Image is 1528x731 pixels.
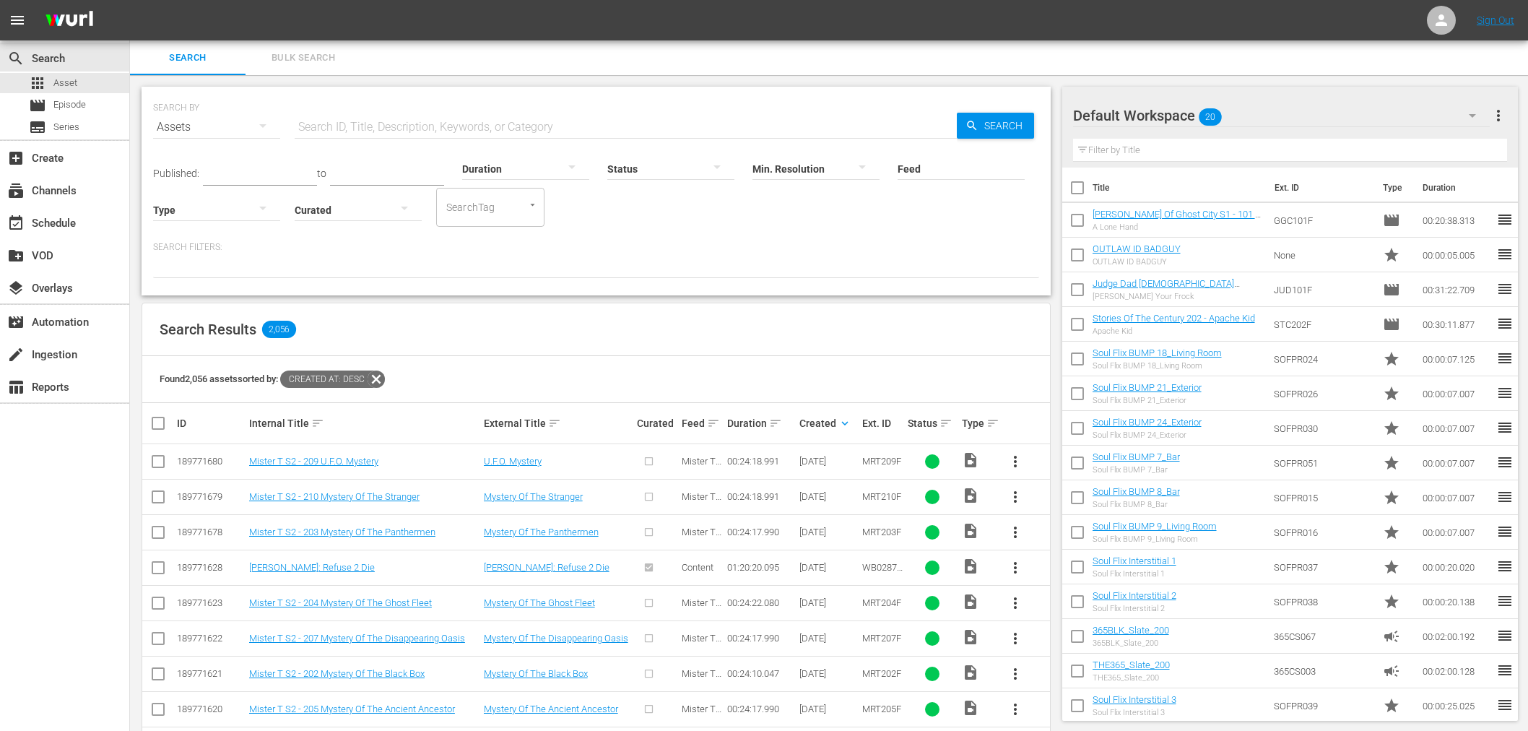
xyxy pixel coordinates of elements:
span: reorder [1496,558,1514,575]
span: Promo [1383,489,1400,506]
span: 20 [1199,102,1222,132]
span: MRT209F [862,456,901,467]
a: Soul Flix Interstitial 1 [1093,555,1176,566]
span: Asset [29,74,46,92]
span: MRT207F [862,633,901,644]
span: Created At: desc [280,371,368,388]
img: ans4CAIJ8jUAAAAAAAAAAAAAAAAAAAAAAAAgQb4GAAAAAAAAAAAAAAAAAAAAAAAAJMjXAAAAAAAAAAAAAAAAAAAAAAAAgAT5G... [35,4,104,38]
button: more_vert [1490,98,1507,133]
span: Bulk Search [254,50,352,66]
td: 00:20:38.313 [1417,203,1496,238]
th: Ext. ID [1266,168,1374,208]
span: more_vert [1007,701,1024,718]
span: Content [682,562,713,573]
a: Mister T S2 - 209 U.F.O. Mystery [249,456,378,467]
span: Ad [1383,628,1400,645]
div: Type [962,415,994,432]
div: 189771622 [177,633,245,644]
td: SOFPR038 [1268,584,1378,619]
div: Duration [727,415,795,432]
span: Ingestion [7,346,25,363]
span: menu [9,12,26,29]
div: 00:24:18.991 [727,456,795,467]
div: 00:24:18.991 [727,491,795,502]
div: [DATE] [799,704,858,714]
button: Open [526,198,539,212]
div: Ext. ID [862,418,903,429]
a: Mystery Of The Ghost Fleet [484,597,595,608]
td: 00:00:05.005 [1417,238,1496,272]
div: Soul Flix BUMP 9_Living Room [1093,535,1217,544]
div: 189771621 [177,668,245,679]
a: OUTLAW ID BADGUY [1093,243,1181,254]
span: reorder [1496,315,1514,332]
a: Mister T S2 - 202 Mystery Of The Black Box [249,668,425,679]
span: reorder [1496,523,1514,540]
span: Video [962,628,979,646]
span: more_vert [1007,559,1024,576]
td: 365CS003 [1268,654,1378,688]
div: Feed [682,415,722,432]
div: Soul Flix BUMP 7_Bar [1093,465,1180,475]
span: Promo [1383,524,1400,541]
span: Search [139,50,237,66]
span: sort [939,417,952,430]
span: reorder [1496,488,1514,506]
span: Promo [1383,558,1400,576]
td: 00:00:07.007 [1417,376,1496,411]
td: SOFPR039 [1268,688,1378,723]
span: Mister T S2 [682,704,721,725]
button: more_vert [998,515,1033,550]
span: to [317,168,326,179]
div: 00:24:22.080 [727,597,795,608]
span: more_vert [1007,630,1024,647]
span: more_vert [1007,488,1024,506]
span: Video [962,664,979,681]
a: U.F.O. Mystery [484,456,542,467]
span: sort [986,417,999,430]
div: ID [177,418,245,429]
span: sort [548,417,561,430]
td: 00:00:20.020 [1417,550,1496,584]
span: Mister T S2 [682,491,721,513]
div: Soul Flix BUMP 18_Living Room [1093,361,1222,371]
td: STC202F [1268,307,1378,342]
span: more_vert [1490,107,1507,124]
span: Asset [53,76,77,90]
div: [DATE] [799,668,858,679]
td: 00:02:00.128 [1417,654,1496,688]
div: Created [799,415,858,432]
div: THE365_Slate_200 [1093,673,1170,683]
td: 00:00:07.125 [1417,342,1496,376]
div: Curated [637,418,677,429]
div: 189771620 [177,704,245,714]
th: Type [1374,168,1414,208]
span: MRT210F [862,491,901,502]
a: [PERSON_NAME]: Refuse 2 Die [484,562,609,573]
p: Search Filters: [153,241,1039,254]
button: more_vert [998,692,1033,727]
a: THE365_Slate_200 [1093,659,1170,670]
button: more_vert [998,480,1033,514]
span: reorder [1496,280,1514,298]
td: 00:00:07.007 [1417,446,1496,480]
a: 365BLK_Slate_200 [1093,625,1169,636]
button: more_vert [998,621,1033,656]
div: Soul Flix BUMP 8_Bar [1093,500,1180,509]
span: MRT203F [862,527,901,537]
div: Soul Flix BUMP 24_Exterior [1093,431,1202,440]
span: Ad [1383,662,1400,680]
a: Soul Flix BUMP 8_Bar [1093,486,1180,497]
a: Mystery Of The Panthermen [484,527,599,537]
td: 00:31:22.709 [1417,272,1496,307]
td: 00:02:00.192 [1417,619,1496,654]
span: Promo [1383,385,1400,402]
a: [PERSON_NAME]: Refuse 2 Die [249,562,375,573]
th: Duration [1414,168,1501,208]
a: Judge Dad [DEMOGRAPHIC_DATA] [PERSON_NAME] Your Frock [1093,278,1240,300]
div: Soul Flix Interstitial 1 [1093,569,1176,579]
span: Schedule [7,215,25,232]
div: Soul Flix Interstitial 3 [1093,708,1176,717]
div: Internal Title [249,415,479,432]
a: Mister T S2 - 207 Mystery Of The Disappearing Oasis [249,633,465,644]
